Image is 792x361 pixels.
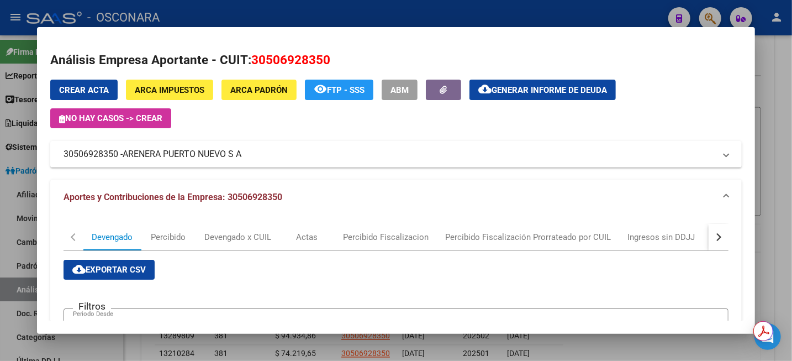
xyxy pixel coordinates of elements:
[135,85,204,95] span: ARCA Impuestos
[305,80,373,100] button: FTP - SSS
[50,51,742,70] h2: Análisis Empresa Aportante - CUIT:
[390,85,409,95] span: ABM
[343,231,429,243] div: Percibido Fiscalizacion
[627,231,695,243] div: Ingresos sin DDJJ
[314,82,327,96] mat-icon: remove_red_eye
[64,260,155,280] button: Exportar CSV
[64,148,715,161] mat-panel-title: 30506928350 -
[50,108,171,128] button: No hay casos -> Crear
[297,231,318,243] div: Actas
[50,180,742,215] mat-expansion-panel-header: Aportes y Contribuciones de la Empresa: 30506928350
[59,85,109,95] span: Crear Acta
[492,85,607,95] span: Generar informe de deuda
[478,82,492,96] mat-icon: cloud_download
[469,80,616,100] button: Generar informe de deuda
[230,85,288,95] span: ARCA Padrón
[72,265,146,275] span: Exportar CSV
[251,53,330,67] span: 30506928350
[64,192,282,202] span: Aportes y Contribuciones de la Empresa: 30506928350
[73,300,111,312] h3: Filtros
[123,148,241,161] span: ARENERA PUERTO NUEVO S A
[445,231,611,243] div: Percibido Fiscalización Prorrateado por CUIL
[151,231,186,243] div: Percibido
[126,80,213,100] button: ARCA Impuestos
[327,85,365,95] span: FTP - SSS
[221,80,297,100] button: ARCA Padrón
[59,113,162,123] span: No hay casos -> Crear
[50,80,118,100] button: Crear Acta
[92,231,133,243] div: Devengado
[50,141,742,168] mat-expansion-panel-header: 30506928350 -ARENERA PUERTO NUEVO S A
[72,263,86,276] mat-icon: cloud_download
[204,231,271,243] div: Devengado x CUIL
[382,80,418,100] button: ABM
